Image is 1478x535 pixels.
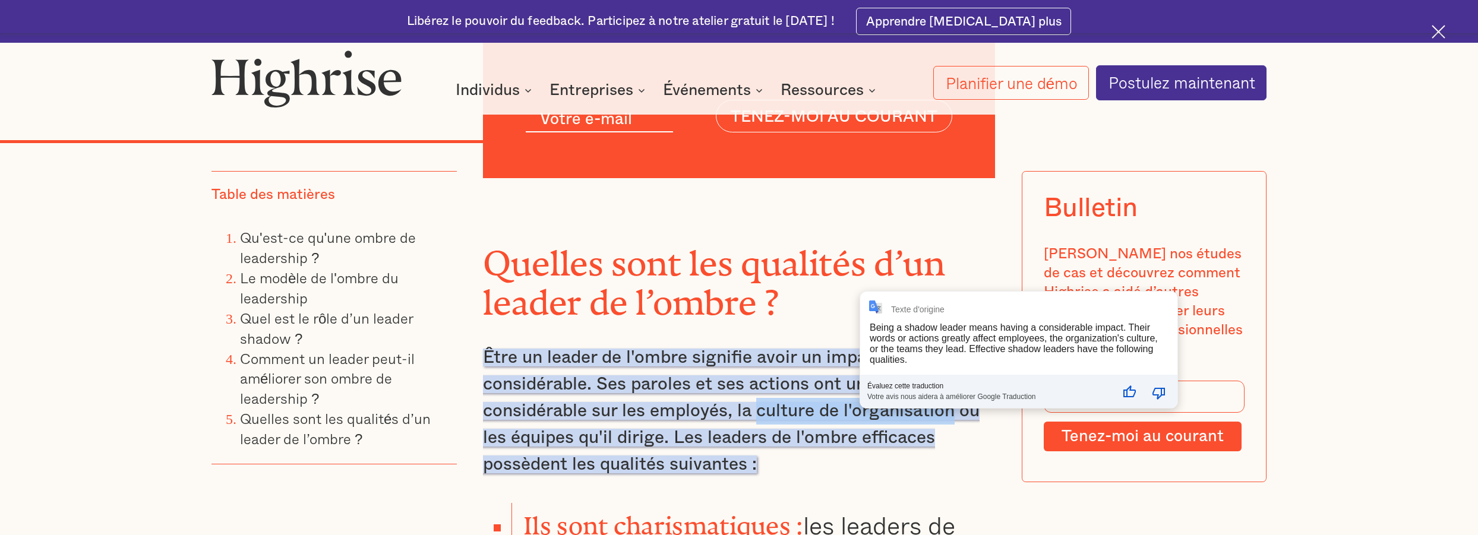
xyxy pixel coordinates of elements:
font: [PERSON_NAME] nos études de cas et découvrez comment Highrise a aidé d’autres personnes à amélior... [1044,247,1243,356]
img: Logo de gratte-ciel [211,50,402,107]
div: Individus [456,83,535,97]
div: Votre avis nous aidera à améliorer Google Traduction [867,390,1111,401]
a: Postulez maintenant [1096,65,1267,100]
font: Être un leader de l'ombre signifie avoir un impact considérable. Ses paroles et ses actions ont u... [483,349,980,473]
font: Table des matières [211,188,335,202]
div: Évaluez cette traduction [867,382,1111,390]
a: Quel est le rôle d’un leader shadow ? [240,307,413,349]
a: Planifier une démo [933,66,1089,100]
div: Ressources [781,83,879,97]
div: Entreprises [549,83,649,97]
div: Événements [663,83,766,97]
a: Le modèle de l'ombre du leadership [240,267,399,309]
div: Texte d'origine [891,305,945,314]
font: Événements [663,83,751,98]
button: Mauvaise traduction [1145,378,1173,407]
font: Individus [456,83,520,98]
font: Planifier une démo [946,71,1078,95]
font: Postulez maintenant [1108,70,1255,94]
div: Being a shadow leader means having a considerable impact. Their words or actions greatly affect e... [870,322,1158,365]
input: Votre e-mail [526,110,674,132]
button: Bonne traduction [1115,378,1144,407]
font: Quelles sont les qualités d’un leader de l’ombre ? [483,243,945,305]
form: formulaire d'abonnement à l'article current-ascender [526,100,953,132]
input: TENEZ-MOI AU COURANT [716,100,952,132]
form: Formulaire modal [1044,381,1245,451]
a: Qu'est-ce qu'une ombre de leadership ? [240,226,416,268]
input: Tenez-moi au courant [1044,422,1242,451]
a: Quelles sont les qualités d’un leader de l’ombre ? [240,407,431,449]
font: Ressources [781,83,864,98]
a: Comment un leader peut-il améliorer son ombre de leadership ? [240,347,415,409]
font: Ils sont charismatiques : [523,511,803,527]
font: Bulletin [1044,195,1138,221]
font: Entreprises [549,83,633,98]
